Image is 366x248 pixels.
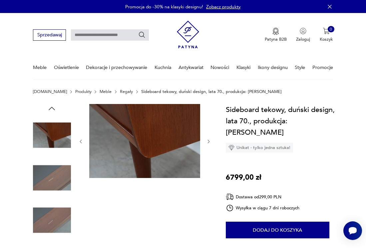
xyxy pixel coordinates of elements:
p: Zaloguj [296,36,310,42]
a: Promocje [312,56,333,79]
a: Zobacz produkty [206,4,241,10]
button: Szukaj [138,31,146,39]
img: Zdjęcie produktu Sideboard tekowy, duński design, lata 70., produkcja: Dania [89,104,200,178]
a: Regały [120,89,133,94]
a: Ikony designu [258,56,288,79]
a: Sprzedawaj [33,33,66,37]
a: Kuchnia [155,56,171,79]
img: Patyna - sklep z meblami i dekoracjami vintage [177,18,199,51]
img: Ikona dostawy [226,193,234,201]
iframe: Smartsupp widget button [343,221,362,240]
img: Ikona koszyka [323,28,330,34]
button: Zaloguj [296,28,310,42]
button: 0Koszyk [320,28,333,42]
div: Wysyłka w ciągu 7 dni roboczych [226,204,300,212]
p: Sideboard tekowy, duński design, lata 70., produkcja: [PERSON_NAME] [141,89,282,94]
img: Ikonka użytkownika [300,28,306,34]
a: Meble [100,89,112,94]
p: Koszyk [320,36,333,42]
a: Klasyki [236,56,250,79]
p: Promocja do -30% na klasyki designu! [125,4,203,10]
a: Antykwariat [179,56,203,79]
a: Nowości [210,56,229,79]
a: Meble [33,56,47,79]
a: Oświetlenie [54,56,79,79]
p: Patyna B2B [265,36,287,42]
div: Unikat - tylko jedna sztuka! [226,143,293,153]
img: Zdjęcie produktu Sideboard tekowy, duński design, lata 70., produkcja: Dania [33,159,71,197]
img: Ikona diamentu [228,145,234,151]
div: 0 [328,26,334,33]
button: Dodaj do koszyka [226,222,329,238]
img: Ikona medalu [272,28,279,35]
a: [DOMAIN_NAME] [33,89,67,94]
a: Produkty [75,89,92,94]
img: Zdjęcie produktu Sideboard tekowy, duński design, lata 70., produkcja: Dania [33,201,71,239]
a: Dekoracje i przechowywanie [86,56,147,79]
div: Dostawa od 299,00 PLN [226,193,300,201]
button: Patyna B2B [265,28,287,42]
a: Ikona medaluPatyna B2B [265,28,287,42]
h1: Sideboard tekowy, duński design, lata 70., produkcja: [PERSON_NAME] [226,104,346,138]
a: Style [295,56,305,79]
img: Zdjęcie produktu Sideboard tekowy, duński design, lata 70., produkcja: Dania [33,116,71,154]
button: Sprzedawaj [33,29,66,40]
p: 6799,00 zł [226,172,261,183]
